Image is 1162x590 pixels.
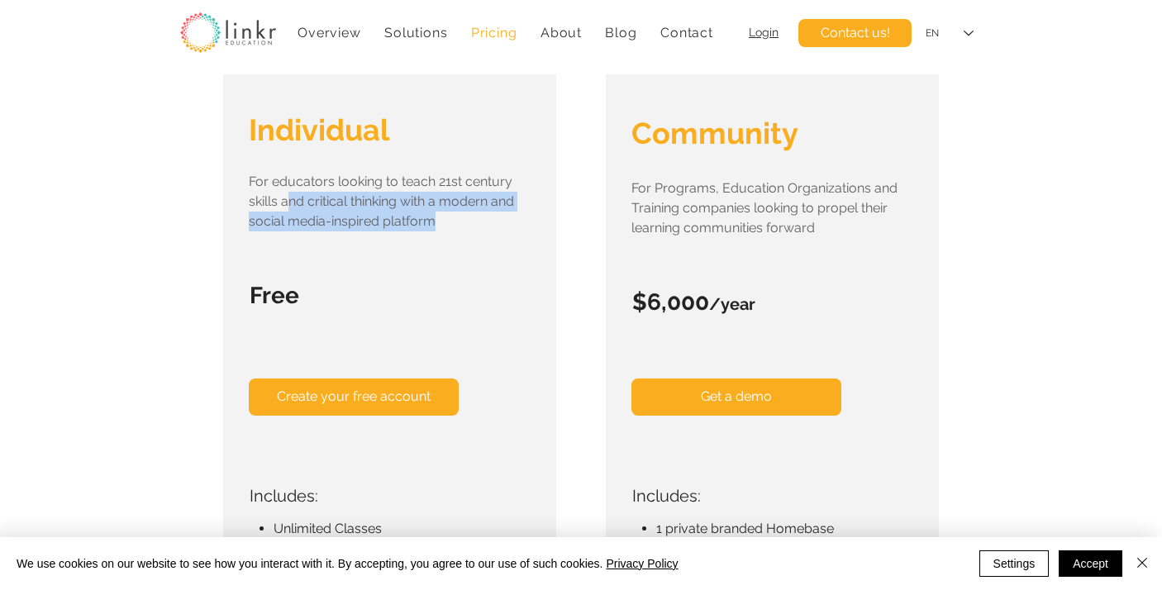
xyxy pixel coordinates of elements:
a: Contact [652,17,721,49]
span: Unlimited Classes [274,521,382,536]
div: Language Selector: English [914,15,985,52]
div: EN [926,26,939,40]
a: Overview [289,17,369,49]
span: $6,000 [632,288,709,316]
span: Blog [605,25,636,40]
a: Blog [597,17,645,49]
span: Community [631,116,798,150]
span: Overview [298,25,360,40]
span: Solutions [384,25,447,40]
span: Pricing [471,25,517,40]
img: linkr_logo_transparentbg.png [180,12,276,53]
span: 1 private branded Homebase [656,521,834,536]
div: About [532,17,591,49]
button: Settings [979,550,1050,577]
span: Contact us! [821,24,890,42]
span: Includes: [250,486,318,506]
span: Individual [249,112,389,147]
span: Get a demo [701,388,772,406]
span: For Programs, Education Organizations and Training companies looking to propel their learning com... [631,180,898,236]
span: For educators looking to teach 21st century skills and critical thinking with a modern and social... [249,174,514,229]
img: Close [1132,553,1152,573]
div: Solutions [376,17,456,49]
nav: Site [289,17,721,49]
a: Get a demo [631,378,841,416]
a: Login [749,26,779,39]
a: Pricing [463,17,526,49]
span: /year [709,294,755,314]
span: Contact [660,25,713,40]
a: Create your free account [249,378,459,416]
span: About [541,25,582,40]
span: We use cookies on our website to see how you interact with it. By accepting, you agree to our use... [17,556,679,571]
button: Accept [1059,550,1122,577]
span: Includes: [632,486,701,506]
button: Close [1132,550,1152,577]
a: Contact us! [798,19,912,47]
span: Create your free account [277,388,431,406]
span: Free [250,282,299,309]
a: Privacy Policy [606,557,678,570]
